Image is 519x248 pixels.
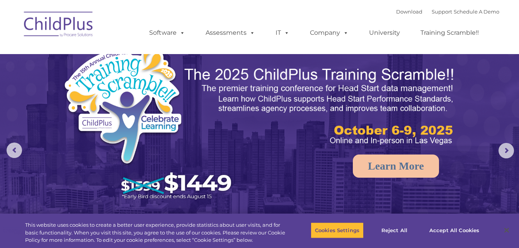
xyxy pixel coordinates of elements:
[361,25,408,41] a: University
[107,83,140,88] span: Phone number
[370,222,419,238] button: Reject All
[425,222,483,238] button: Accept All Cookies
[396,8,422,15] a: Download
[20,6,97,45] img: ChildPlus by Procare Solutions
[353,155,439,178] a: Learn More
[311,222,364,238] button: Cookies Settings
[498,222,515,239] button: Close
[107,51,131,57] span: Last name
[432,8,452,15] a: Support
[413,25,487,41] a: Training Scramble!!
[141,25,193,41] a: Software
[268,25,297,41] a: IT
[302,25,356,41] a: Company
[396,8,499,15] font: |
[198,25,263,41] a: Assessments
[25,221,286,244] div: This website uses cookies to create a better user experience, provide statistics about user visit...
[454,8,499,15] a: Schedule A Demo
